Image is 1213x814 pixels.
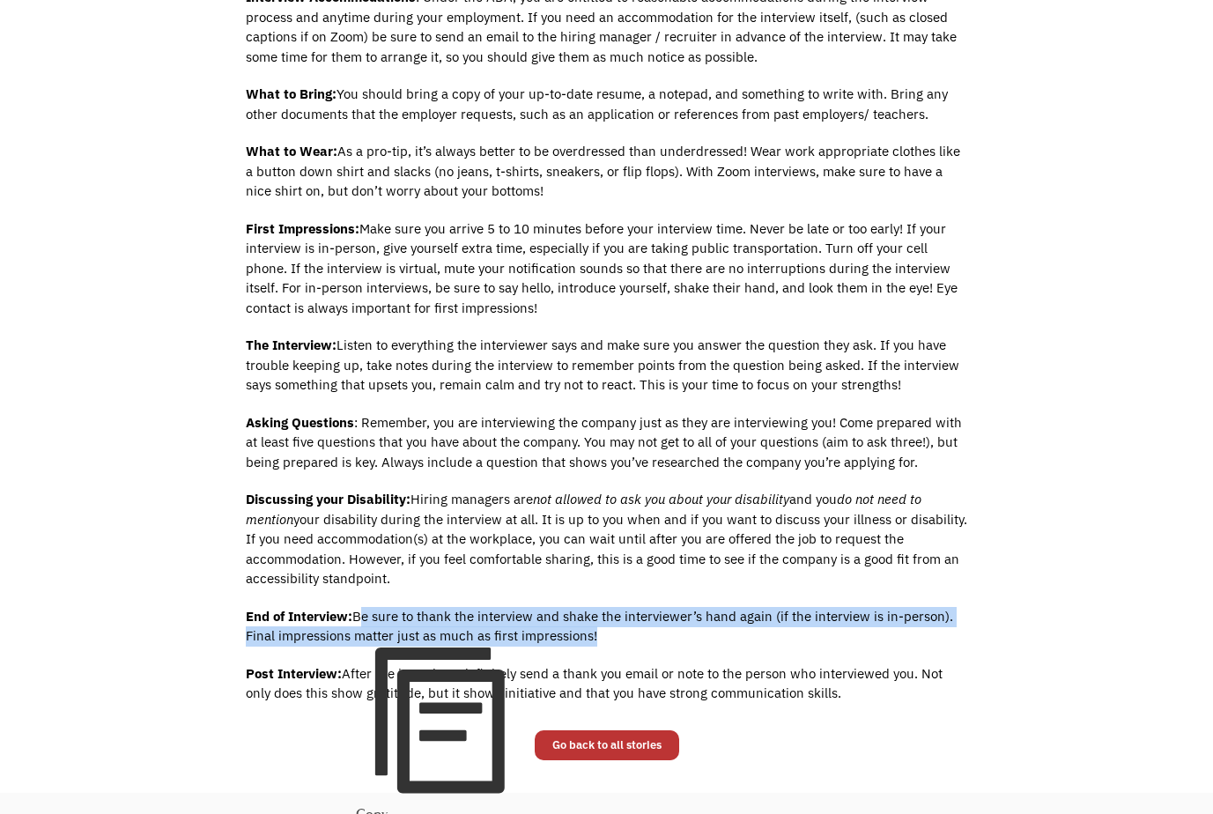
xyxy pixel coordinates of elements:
[246,413,968,473] p: : Remember, you are interviewing the company just as they are interviewing you! Come prepared wit...
[246,490,968,589] p: Hiring managers are and you your disability during the interview at all. It is up to you when and...
[356,628,532,804] img: dD0xNjMwMDMzNzU5OTQ0IikgZm9ybWF0KCJ3b2ZmIiksIHVybCgiLy9hdC5hbGljZG4uY29tL3QvZm9udF8xMDMxMTU4X3U2O...
[535,730,679,760] a: Go back to all stories
[246,142,968,202] p: As a pro-tip, it’s always better to be overdressed than underdressed! Wear work appropriate cloth...
[246,664,968,704] p: After the interview, definitely send a thank you email or note to the person who interviewed you....
[246,337,337,353] strong: The Interview:
[246,491,410,507] strong: Discussing your Disability:
[246,491,921,528] em: do not need to mention
[246,219,968,319] p: Make sure you arrive 5 to 10 minutes before your interview time. Never be late or too early! If y...
[246,665,342,682] strong: Post Interview:
[246,607,968,647] p: Be sure to thank the interview and shake the interviewer’s hand again (if the interview is in-per...
[246,414,354,431] strong: Asking Questions
[246,85,337,102] strong: What to Bring:
[246,336,968,396] p: Listen to everything the interviewer says and make sure you answer the question they ask. If you ...
[533,491,789,507] em: not allowed to ask you about your disability
[246,143,337,159] strong: What to Wear:
[246,220,359,237] strong: First Impressions:
[246,85,968,124] p: You should bring a copy of your up-to-date resume, a notepad, and something to write with. Bring ...
[246,608,352,625] strong: End of Interview:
